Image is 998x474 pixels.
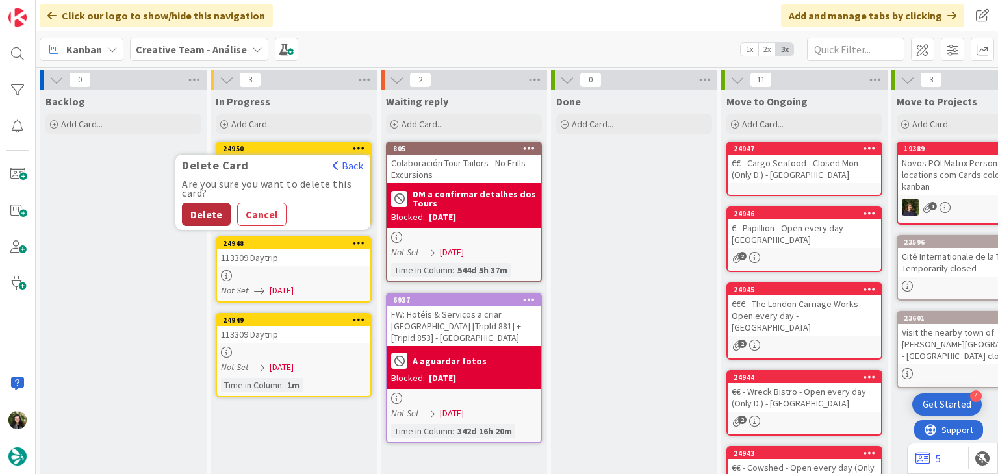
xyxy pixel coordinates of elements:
div: 24949 [217,314,370,326]
span: : [282,378,284,392]
i: Not Set [221,361,249,373]
img: MC [902,199,919,216]
span: 2 [738,252,747,260]
button: Delete [182,203,231,226]
div: Time in Column [391,263,452,277]
button: Back [332,158,364,173]
div: 6937 [387,294,541,306]
span: Move to Projects [897,95,977,108]
div: 805 [387,143,541,155]
div: 24947 [734,144,881,153]
div: Blocked: [391,210,425,224]
span: Add Card... [742,118,784,130]
span: [DATE] [440,406,464,420]
div: 544d 5h 37m [454,263,511,277]
div: 24946 [728,208,881,219]
div: €€ - Wreck Bistro - Open every day (Only D.) - [GEOGRAPHIC_DATA] [728,383,881,412]
div: 24948 [217,238,370,249]
div: 24943 [734,449,881,458]
div: 1m [284,378,303,392]
span: 0 [69,72,91,88]
span: 2 [409,72,431,88]
span: Add Card... [231,118,273,130]
div: 24950Delete CardBackAre you sure you want to delete this card?DeleteCancel [217,143,370,155]
div: 24947 [728,143,881,155]
div: 342d 16h 20m [454,424,515,438]
div: 24947€€ - Cargo Seafood - Closed Mon (Only D.) - [GEOGRAPHIC_DATA] [728,143,881,183]
div: 113309 Daytrip [217,249,370,266]
b: Creative Team - Análise [136,43,247,56]
span: [DATE] [440,245,464,259]
div: 24948 [223,239,370,248]
span: 3x [776,43,793,56]
div: Open Get Started checklist, remaining modules: 4 [912,393,982,416]
div: Click our logo to show/hide this navigation [40,4,273,27]
div: 24950 [223,144,370,153]
div: 24945 [728,284,881,295]
div: € - Papillion - Open every day - [GEOGRAPHIC_DATA] [728,219,881,248]
div: Colaboración Tour Tailors - No Frills Excursions [387,155,541,183]
div: 4 [970,390,982,402]
div: €€€ - The London Carriage Works - Open every day - [GEOGRAPHIC_DATA] [728,295,881,336]
span: Add Card... [61,118,103,130]
div: [DATE] [429,371,456,385]
div: Blocked: [391,371,425,385]
span: Waiting reply [386,95,448,108]
b: DM a confirmar detalhes dos Tours [413,190,537,208]
b: A aguardar fotos [413,356,487,366]
span: 11 [750,72,772,88]
div: 24950Delete CardBackAre you sure you want to delete this card?DeleteCancel113309 Daytrip [217,143,370,171]
input: Quick Filter... [807,38,904,61]
span: 2 [738,416,747,424]
span: Support [27,2,59,18]
div: 24944 [734,373,881,382]
div: 24949113309 Daytrip [217,314,370,343]
i: Not Set [391,246,419,258]
div: 805Colaboración Tour Tailors - No Frills Excursions [387,143,541,183]
span: Move to Ongoing [726,95,808,108]
div: Time in Column [391,424,452,438]
span: Add Card... [572,118,613,130]
i: Not Set [221,284,249,296]
span: Delete Card [175,159,255,172]
img: Visit kanbanzone.com [8,8,27,27]
div: FW: Hotéis & Serviços a criar [GEOGRAPHIC_DATA] [TripId 881] + [TripId 853] - [GEOGRAPHIC_DATA] [387,306,541,346]
div: 24944 [728,371,881,383]
span: In Progress [216,95,270,108]
div: Add and manage tabs by clicking [781,4,964,27]
div: 805 [393,144,541,153]
div: 113309 Daytrip [217,326,370,343]
span: Done [556,95,581,108]
div: 24943 [728,447,881,459]
div: Are you sure you want to delete this card? [182,179,364,197]
span: Backlog [45,95,85,108]
img: avatar [8,447,27,466]
div: [DATE] [429,210,456,224]
span: [DATE] [270,360,294,374]
div: 24949 [223,316,370,325]
span: 3 [920,72,942,88]
span: 1x [741,43,758,56]
span: 1 [928,202,937,210]
div: 24946€ - Papillion - Open every day - [GEOGRAPHIC_DATA] [728,208,881,248]
div: €€ - Cargo Seafood - Closed Mon (Only D.) - [GEOGRAPHIC_DATA] [728,155,881,183]
div: 6937FW: Hotéis & Serviços a criar [GEOGRAPHIC_DATA] [TripId 881] + [TripId 853] - [GEOGRAPHIC_DATA] [387,294,541,346]
i: Not Set [391,407,419,419]
span: 0 [580,72,602,88]
button: Cancel [237,203,287,226]
span: : [452,424,454,438]
a: 5 [915,451,941,466]
span: 2x [758,43,776,56]
span: Add Card... [402,118,443,130]
span: : [452,263,454,277]
div: 6937 [393,295,541,305]
div: 24944€€ - Wreck Bistro - Open every day (Only D.) - [GEOGRAPHIC_DATA] [728,371,881,412]
div: 24946 [734,209,881,218]
span: 2 [738,340,747,348]
div: 24948113309 Daytrip [217,238,370,266]
img: BC [8,411,27,429]
div: Time in Column [221,378,282,392]
div: 24945€€€ - The London Carriage Works - Open every day - [GEOGRAPHIC_DATA] [728,284,881,336]
div: 24945 [734,285,881,294]
div: Get Started [923,398,971,411]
